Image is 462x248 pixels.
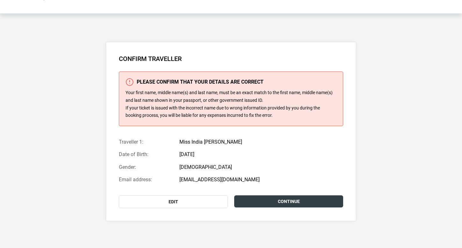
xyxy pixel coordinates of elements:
button: Edit [119,195,228,208]
span: Traveller 1: [119,139,173,145]
p: [EMAIL_ADDRESS][DOMAIN_NAME] [179,177,294,183]
p: [DATE] [179,151,294,157]
h2: Confirm Traveller [119,55,343,63]
span: Email address: [119,177,173,183]
span: Date of Birth: [119,151,173,157]
span: Gender: [119,164,173,170]
p: Your first name, middle name(s) and last name, must be an exact match to the first name, middle n... [126,89,336,119]
h3: Please confirm that your details are correct [126,78,336,86]
a: Continue [234,195,343,207]
p: [DEMOGRAPHIC_DATA] [179,164,294,170]
p: Miss India [PERSON_NAME] [179,139,264,145]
